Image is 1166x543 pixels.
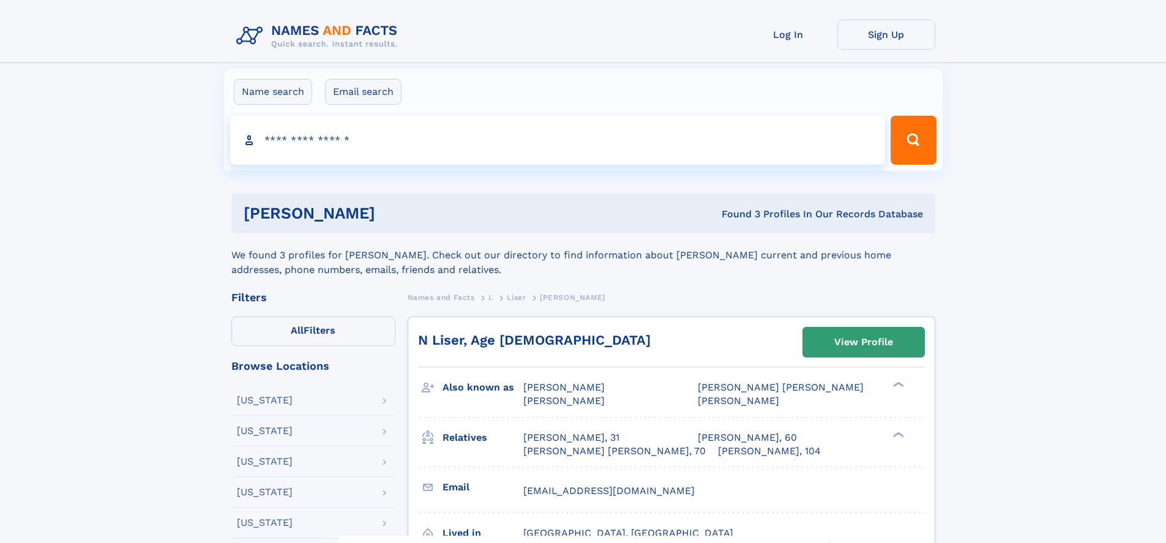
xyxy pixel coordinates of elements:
[837,20,935,50] a: Sign Up
[698,381,864,393] span: [PERSON_NAME] [PERSON_NAME]
[739,20,837,50] a: Log In
[507,290,526,305] a: Liser
[231,316,395,346] label: Filters
[325,79,402,105] label: Email search
[443,477,523,498] h3: Email
[244,206,548,221] h1: [PERSON_NAME]
[231,20,408,53] img: Logo Names and Facts
[237,395,293,405] div: [US_STATE]
[418,332,651,348] a: N Liser, Age [DEMOGRAPHIC_DATA]
[231,233,935,277] div: We found 3 profiles for [PERSON_NAME]. Check out our directory to find information about [PERSON_...
[230,116,886,165] input: search input
[523,485,695,496] span: [EMAIL_ADDRESS][DOMAIN_NAME]
[291,324,304,336] span: All
[488,290,493,305] a: L
[891,116,936,165] button: Search Button
[548,208,923,221] div: Found 3 Profiles In Our Records Database
[540,293,605,302] span: [PERSON_NAME]
[523,395,605,406] span: [PERSON_NAME]
[234,79,312,105] label: Name search
[523,444,706,458] a: [PERSON_NAME] [PERSON_NAME], 70
[237,426,293,436] div: [US_STATE]
[237,518,293,528] div: [US_STATE]
[890,381,905,389] div: ❯
[523,431,619,444] a: [PERSON_NAME], 31
[698,431,797,444] a: [PERSON_NAME], 60
[237,457,293,466] div: [US_STATE]
[443,427,523,448] h3: Relatives
[237,487,293,497] div: [US_STATE]
[231,361,395,372] div: Browse Locations
[834,328,893,356] div: View Profile
[523,527,733,539] span: [GEOGRAPHIC_DATA], [GEOGRAPHIC_DATA]
[718,444,821,458] a: [PERSON_NAME], 104
[408,290,475,305] a: Names and Facts
[803,328,924,357] a: View Profile
[523,381,605,393] span: [PERSON_NAME]
[488,293,493,302] span: L
[231,292,395,303] div: Filters
[698,395,779,406] span: [PERSON_NAME]
[443,377,523,398] h3: Also known as
[890,430,905,438] div: ❯
[507,293,526,302] span: Liser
